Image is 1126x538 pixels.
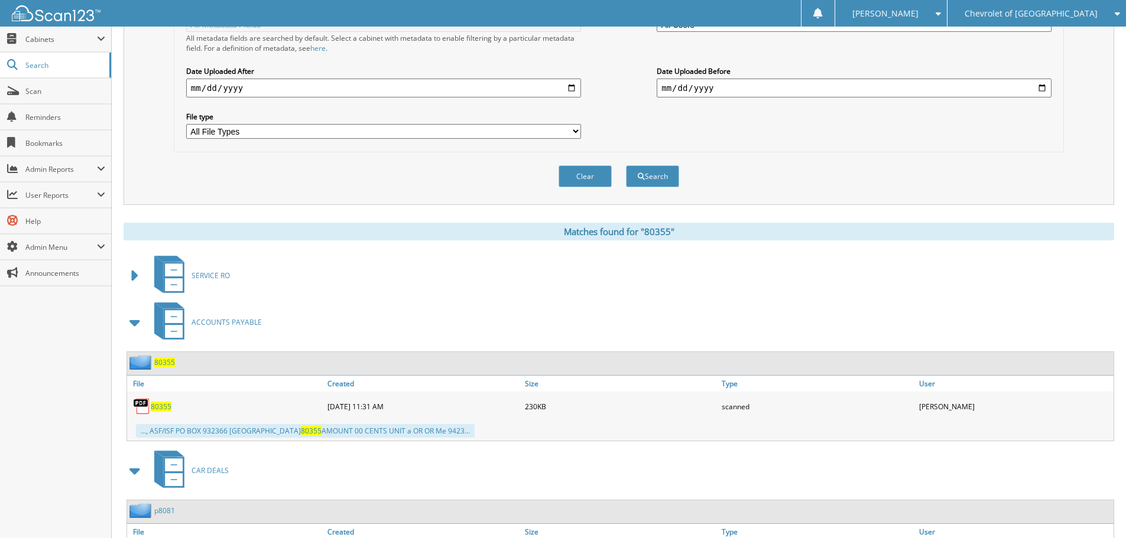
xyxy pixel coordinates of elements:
[147,299,262,345] a: ACCOUNTS PAYABLE
[12,5,100,21] img: scan123-logo-white.svg
[25,268,105,278] span: Announcements
[154,506,175,516] a: p8081
[325,376,522,392] a: Created
[192,270,230,281] span: SERVICE RO
[186,33,581,53] div: All metadata fields are searched by default. Select a cabinet with metadata to enable filtering b...
[151,402,171,412] a: 80355
[129,355,154,370] img: folder2.png
[25,112,105,122] span: Reminders
[965,10,1098,17] span: Chevrolet of [GEOGRAPHIC_DATA]
[719,376,916,392] a: Type
[522,376,719,392] a: Size
[916,376,1114,392] a: User
[186,79,581,97] input: start
[626,165,679,187] button: Search
[25,242,97,252] span: Admin Menu
[192,465,229,475] span: CAR DEALS
[192,317,262,327] span: ACCOUNTS PAYABLE
[25,190,97,200] span: User Reports
[147,252,230,299] a: SERVICE RO
[719,394,916,418] div: scanned
[133,397,151,415] img: PDF.png
[657,79,1052,97] input: end
[186,66,581,76] label: Date Uploaded After
[559,165,612,187] button: Clear
[852,10,919,17] span: [PERSON_NAME]
[25,60,103,70] span: Search
[124,223,1114,240] div: Matches found for "80355"
[147,447,229,494] a: CAR DEALS
[301,426,322,436] span: 80355
[154,357,175,367] a: 80355
[129,503,154,518] img: folder2.png
[310,43,326,53] a: here
[522,394,719,418] div: 230KB
[657,66,1052,76] label: Date Uploaded Before
[25,34,97,44] span: Cabinets
[25,216,105,226] span: Help
[325,394,522,418] div: [DATE] 11:31 AM
[25,164,97,174] span: Admin Reports
[25,86,105,96] span: Scan
[916,394,1114,418] div: [PERSON_NAME]
[186,112,581,122] label: File type
[127,376,325,392] a: File
[136,424,475,438] div: ..., ASF/ISF PO BOX 932366 [GEOGRAPHIC_DATA] AMOUNT 00 CENTS UNIT a OR OR Me 9423...
[25,138,105,148] span: Bookmarks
